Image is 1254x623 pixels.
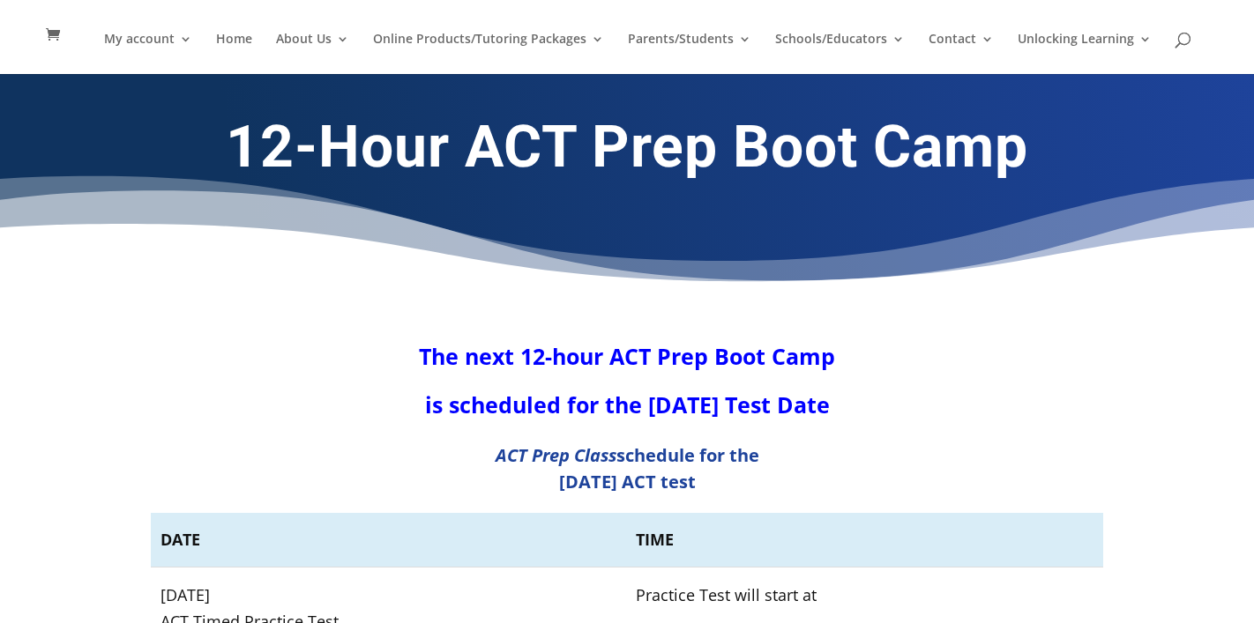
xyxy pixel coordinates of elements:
[151,124,1103,180] h1: 12-Hour ACT Prep Boot Camp
[496,443,759,467] b: schedule for the
[216,33,252,74] a: Home
[929,33,994,74] a: Contact
[628,33,751,74] a: Parents/Students
[626,513,1103,567] th: TIME
[496,443,616,467] em: ACT Prep Class
[1018,33,1152,74] a: Unlocking Learning
[425,389,830,419] strong: is scheduled for the [DATE] Test Date
[151,513,626,567] th: DATE
[419,341,835,371] strong: The next 12-hour ACT Prep Boot Camp
[276,33,349,74] a: About Us
[373,33,604,74] a: Online Products/Tutoring Packages
[104,33,192,74] a: My account
[559,470,696,493] b: [DATE] ACT test
[775,33,905,74] a: Schools/Educators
